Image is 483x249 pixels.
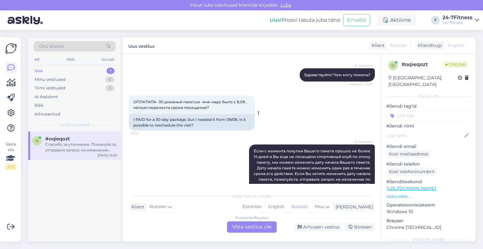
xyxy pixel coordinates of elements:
div: Blokeeri [345,223,375,231]
span: Если с момента покупки Вашего пакета прошло не более 14 дней и Вы еще не посещали спортивный клуб... [254,149,371,187]
input: Lisa tag [386,111,470,120]
p: Chrome [TECHNICAL_ID] [386,224,470,231]
span: Nähtud ✓ 10:51 [349,82,373,87]
span: 10:52 [131,131,154,136]
p: Kliendi nimi [386,123,470,129]
a: [URL][DOMAIN_NAME] [386,185,436,191]
div: Proovi tasuta juba täna: [270,16,341,24]
div: 24-7fitness [442,20,472,25]
span: #oqieqozt [45,136,70,142]
div: AI Assistent [35,94,58,100]
span: Luba [279,2,293,8]
div: 0 [105,76,114,83]
p: Klienditeekond [386,178,470,185]
div: [PERSON_NAME] [333,204,373,210]
span: Uued vestlused [60,122,89,128]
div: Tiimi vestlused [35,85,65,91]
p: Operatsioonisüsteem [386,202,470,208]
div: Vaata siia [5,141,16,170]
span: Russian [390,42,407,49]
span: ОПЛАТИЛА -30 дневный пакет,но мне надо было с 8,09 , нельзя перенести сроки посещения? [133,99,248,110]
input: Lisa nimi [387,132,463,139]
div: Valige keel ja vastake [129,193,375,199]
div: Klient [369,42,385,49]
div: F [431,16,440,25]
div: Estonian [239,202,265,212]
span: Otsi kliente [39,43,64,50]
div: Arhiveeritud [35,111,60,117]
span: Muu [315,204,325,209]
div: Klient [129,204,144,210]
div: [DATE] 10:53 [97,153,117,158]
p: Windows 10 [386,208,470,215]
div: Võta vestlus üle [227,221,277,233]
div: [PERSON_NAME] [386,237,470,243]
div: Aktiivne [378,14,416,26]
div: Klienditugi [415,42,442,49]
span: o [391,63,395,68]
div: 2 / 3 [5,164,16,170]
img: Askly Logo [5,42,17,54]
p: Vaata edasi ... [386,194,470,199]
a: 24-7Fitness24-7fitness [442,15,479,25]
div: Uus [35,68,43,74]
div: English [265,202,288,212]
div: 0 [105,85,114,91]
button: Emailid [343,14,370,26]
div: Web [65,55,76,64]
p: Kliendi tag'id [386,103,470,110]
span: AI Assistent [349,63,373,68]
div: Russian [288,202,311,212]
div: [GEOGRAPHIC_DATA], [GEOGRAPHIC_DATA] [388,75,458,88]
div: 1 [107,68,114,74]
p: Kliendi email [386,143,470,150]
p: Brauser [386,218,470,224]
div: All [33,55,41,64]
div: # oqieqozt [402,61,443,68]
div: Minu vestlused [35,76,66,83]
div: Arhiveeri vestlus [294,223,342,231]
div: I PAID for a 30-day package, but I needed it from 09/08. Is it possible to reschedule the visit? [129,114,255,131]
p: Kliendi telefon [386,161,470,167]
b: Uus! [270,17,282,23]
a: [EMAIL_ADDRESS][DOMAIN_NAME] [300,183,369,187]
label: Uus vestlus [128,41,154,50]
div: 24-7Fitness [442,15,472,20]
div: Спасибо за уточнение. Пожалуйста, отправьте запрос на изменение даты начала Вашего пакета по элек... [45,142,117,153]
span: English [447,42,464,49]
div: Socials [100,55,116,64]
span: AI Assistent [349,139,373,144]
span: Здравствуйте! Чем могу помочь? [304,72,370,77]
div: Kõik [35,102,44,109]
div: Küsi telefoninumbrit [386,167,437,176]
span: o [35,138,38,143]
div: Kliendi info [386,93,470,99]
span: Online [443,61,469,68]
div: Russian to Russian [235,215,269,221]
div: Küsi meiliaadressi [386,150,431,158]
span: Russian [150,203,167,210]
